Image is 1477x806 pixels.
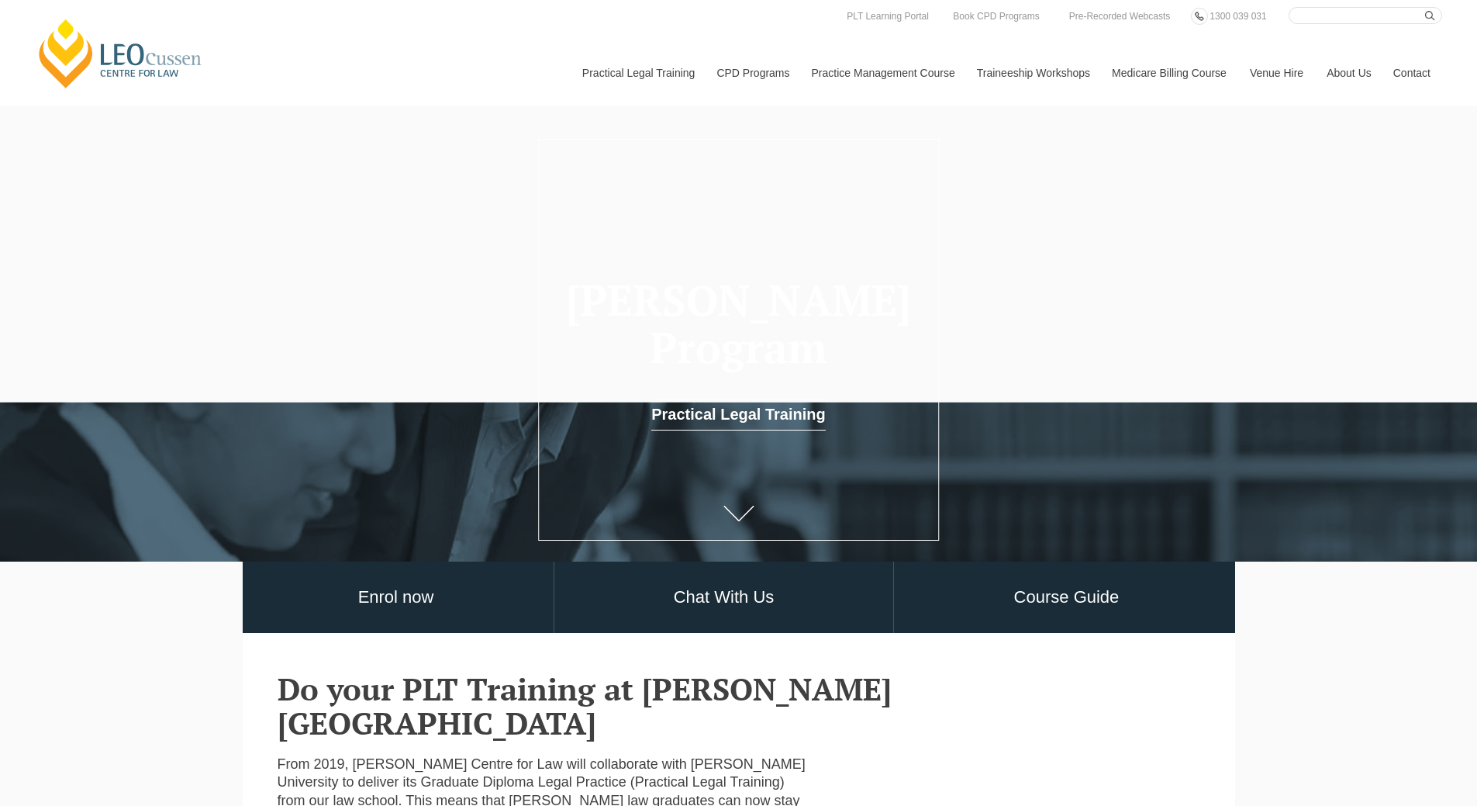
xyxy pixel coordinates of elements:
[1382,40,1442,106] a: Contact
[571,40,706,106] a: Practical Legal Training
[800,40,965,106] a: Practice Management Course
[843,8,933,25] a: PLT Learning Portal
[554,562,894,634] a: Chat With Us
[894,562,1238,634] a: Course Guide
[239,562,554,634] a: Enrol now
[278,672,1200,740] h2: Do your PLT Training at [PERSON_NAME][GEOGRAPHIC_DATA]
[651,400,826,431] a: Practical Legal Training
[705,40,799,106] a: CPD Programs
[1065,8,1175,25] a: Pre-Recorded Webcasts
[1238,40,1315,106] a: Venue Hire
[1315,40,1382,106] a: About Us
[561,277,916,371] h1: [PERSON_NAME] Program
[949,8,1043,25] a: Book CPD Programs
[1206,8,1270,25] a: 1300 039 031
[1100,40,1238,106] a: Medicare Billing Course
[1210,11,1266,22] span: 1300 039 031
[1373,702,1438,767] iframe: LiveChat chat widget
[965,40,1100,106] a: Traineeship Workshops
[35,17,206,90] a: [PERSON_NAME] Centre for Law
